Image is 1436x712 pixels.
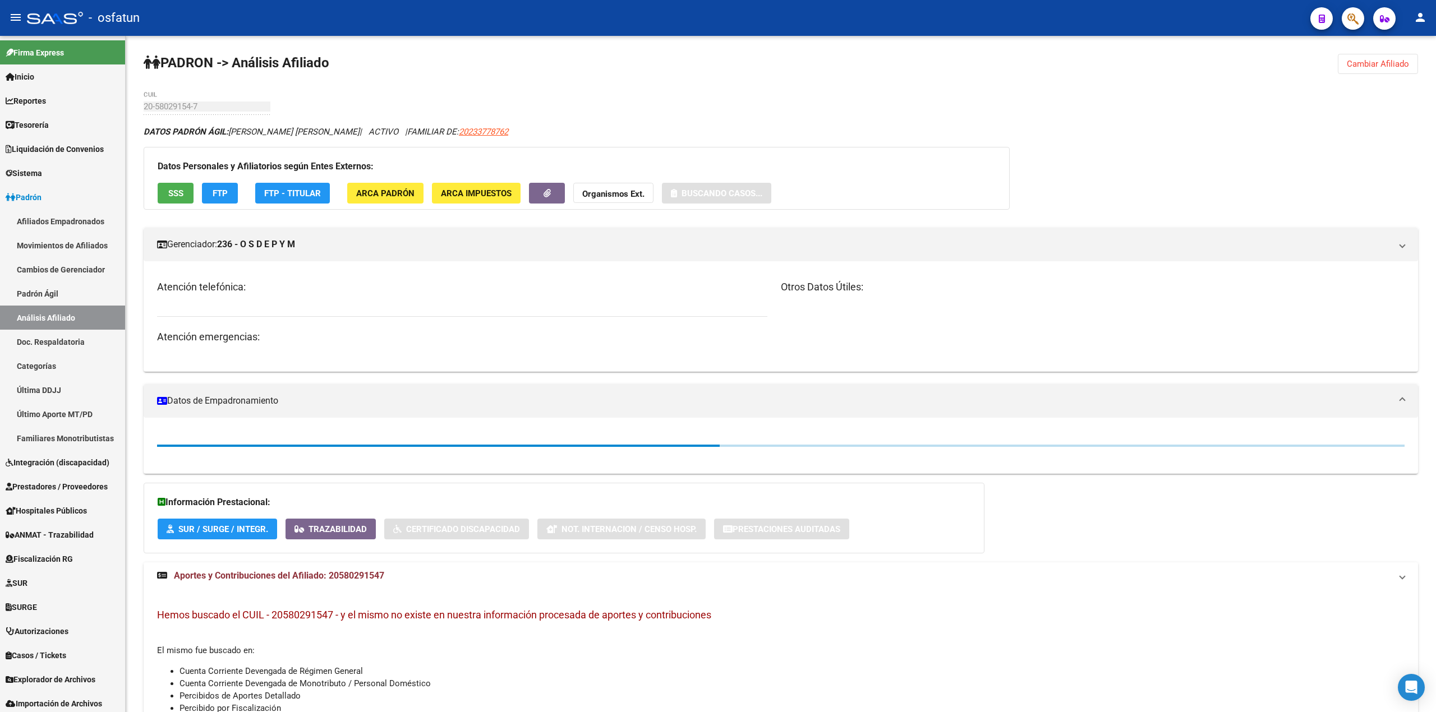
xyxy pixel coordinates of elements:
[6,697,102,710] span: Importación de Archivos
[6,505,87,517] span: Hospitales Públicos
[157,609,711,621] span: Hemos buscado el CUIL - 20580291547 - y el mismo no existe en nuestra información procesada de ap...
[1347,59,1409,69] span: Cambiar Afiliado
[6,529,94,541] span: ANMAT - Trazabilidad
[714,519,849,539] button: Prestaciones Auditadas
[781,279,1405,295] h3: Otros Datos Útiles:
[157,238,1391,251] mat-panel-title: Gerenciador:
[6,649,66,662] span: Casos / Tickets
[347,183,424,204] button: ARCA Padrón
[6,673,95,686] span: Explorador de Archivos
[157,279,767,295] h3: Atención telefónica:
[158,159,996,174] h3: Datos Personales y Afiliatorios según Entes Externos:
[9,11,22,24] mat-icon: menu
[144,127,360,137] span: [PERSON_NAME] [PERSON_NAME]
[309,524,367,534] span: Trazabilidad
[178,524,268,534] span: SUR / SURGE / INTEGR.
[6,601,37,613] span: SURGE
[441,188,512,198] span: ARCA Impuestos
[733,524,840,534] span: Prestaciones Auditadas
[6,47,64,59] span: Firma Express
[179,665,1405,677] li: Cuenta Corriente Devengada de Régimen General
[1398,674,1425,701] div: Open Intercom Messenger
[144,228,1418,261] mat-expansion-panel-header: Gerenciador:236 - O S D E P Y M
[406,524,520,534] span: Certificado Discapacidad
[213,188,228,198] span: FTP
[158,183,194,204] button: SSS
[407,127,508,137] span: FAMILIAR DE:
[561,524,697,534] span: Not. Internacion / Censo Hosp.
[356,188,415,198] span: ARCA Padrón
[144,127,228,137] strong: DATOS PADRÓN ÁGIL:
[6,553,73,565] span: Fiscalización RG
[144,127,508,137] i: | ACTIVO |
[89,6,140,30] span: - osfatun
[179,690,1405,702] li: Percibidos de Aportes Detallado
[144,261,1418,372] div: Gerenciador:236 - O S D E P Y M
[662,183,771,204] button: Buscando casos...
[573,183,653,204] button: Organismos Ext.
[144,384,1418,418] mat-expansion-panel-header: Datos de Empadronamiento
[174,570,384,581] span: Aportes y Contribuciones del Afiliado: 20580291547
[157,329,767,345] h3: Atención emergencias:
[144,562,1418,589] mat-expansion-panel-header: Aportes y Contribuciones del Afiliado: 20580291547
[168,188,183,198] span: SSS
[6,119,49,131] span: Tesorería
[144,418,1418,474] div: Datos de Empadronamiento
[286,519,376,539] button: Trazabilidad
[264,188,321,198] span: FTP - Titular
[6,480,108,493] span: Prestadores / Proveedores
[537,519,706,539] button: Not. Internacion / Censo Hosp.
[1338,54,1418,74] button: Cambiar Afiliado
[158,519,277,539] button: SUR / SURGE / INTEGR.
[6,456,109,469] span: Integración (discapacidad)
[582,189,645,199] strong: Organismos Ext.
[6,143,104,155] span: Liquidación de Convenios
[255,183,330,204] button: FTP - Titular
[1414,11,1427,24] mat-icon: person
[202,183,238,204] button: FTP
[384,519,529,539] button: Certificado Discapacidad
[158,494,970,510] h3: Información Prestacional:
[6,625,68,637] span: Autorizaciones
[144,55,329,71] strong: PADRON -> Análisis Afiliado
[157,395,1391,407] mat-panel-title: Datos de Empadronamiento
[6,191,42,204] span: Padrón
[179,677,1405,690] li: Cuenta Corriente Devengada de Monotributo / Personal Doméstico
[217,238,295,251] strong: 236 - O S D E P Y M
[6,167,42,179] span: Sistema
[6,577,27,589] span: SUR
[6,95,46,107] span: Reportes
[459,127,508,137] span: 20233778762
[682,188,762,198] span: Buscando casos...
[432,183,521,204] button: ARCA Impuestos
[6,71,34,83] span: Inicio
